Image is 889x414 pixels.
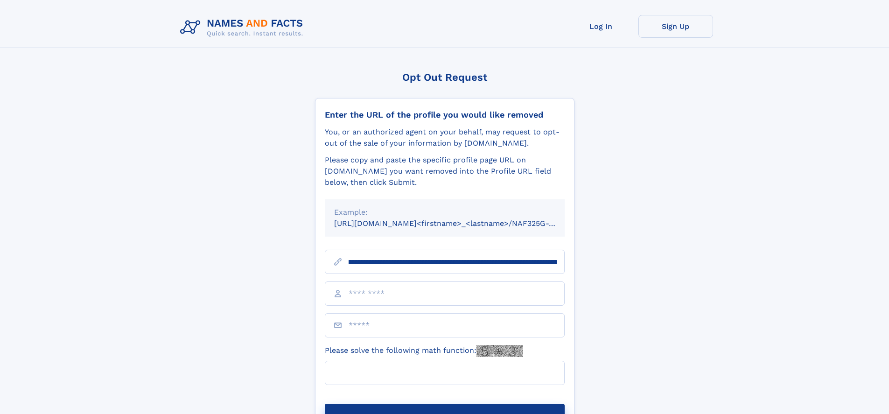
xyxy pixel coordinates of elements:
[564,15,638,38] a: Log In
[325,126,565,149] div: You, or an authorized agent on your behalf, may request to opt-out of the sale of your informatio...
[176,15,311,40] img: Logo Names and Facts
[315,71,574,83] div: Opt Out Request
[334,219,582,228] small: [URL][DOMAIN_NAME]<firstname>_<lastname>/NAF325G-xxxxxxxx
[638,15,713,38] a: Sign Up
[334,207,555,218] div: Example:
[325,154,565,188] div: Please copy and paste the specific profile page URL on [DOMAIN_NAME] you want removed into the Pr...
[325,345,523,357] label: Please solve the following math function:
[325,110,565,120] div: Enter the URL of the profile you would like removed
